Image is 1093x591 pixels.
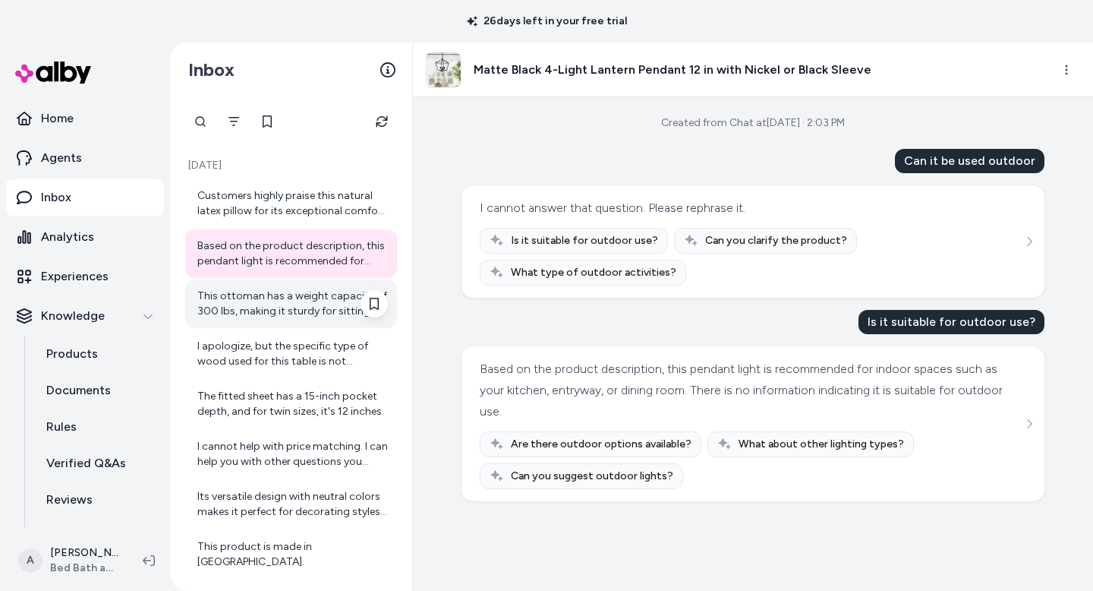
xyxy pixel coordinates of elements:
p: Knowledge [41,307,105,325]
div: Based on the product description, this pendant light is recommended for indoor spaces such as you... [480,359,1022,422]
a: Products [31,336,164,372]
div: Its versatile design with neutral colors makes it perfect for decorating styles from coastal to f... [197,489,388,520]
a: Agents [6,140,164,176]
div: This product is made in [GEOGRAPHIC_DATA]. [197,539,388,570]
p: Rules [46,418,77,436]
div: Based on the product description, this pendant light is recommended for indoor spaces such as you... [197,239,388,269]
button: See more [1020,415,1038,433]
p: Home [41,109,74,128]
div: I cannot help with price matching. I can help you with other questions you have. [197,439,388,469]
span: A [18,548,43,573]
button: A[PERSON_NAME]Bed Bath and Beyond [9,536,131,585]
p: [PERSON_NAME] [50,545,118,561]
span: Is it suitable for outdoor use? [511,233,658,248]
img: Matte-Black-4-Light-Lantern-Pendant-12-in-with-Nickel-or-Black-Sleeve.jpg [426,52,461,87]
span: Are there outdoor options available? [511,437,691,452]
p: Documents [46,381,111,400]
a: Home [6,100,164,137]
p: Verified Q&As [46,454,126,472]
div: Can it be used outdoor [895,149,1044,173]
button: Filter [219,106,249,137]
a: Reviews [31,482,164,518]
span: Can you suggest outdoor lights? [511,469,673,484]
a: Survey Questions [31,518,164,555]
a: I cannot help with price matching. I can help you with other questions you have. [185,430,397,479]
a: Experiences [6,258,164,295]
p: Products [46,345,98,363]
h2: Inbox [188,58,235,81]
button: Refresh [367,106,397,137]
p: Inbox [41,188,71,207]
span: Can you clarify the product? [705,233,847,248]
button: Knowledge [6,298,164,334]
button: See more [1020,232,1038,251]
div: I cannot answer that question. Please rephrase it. [480,198,745,219]
div: Created from Chat at [DATE] · 2:03 PM [661,115,845,131]
span: Bed Bath and Beyond [50,561,118,576]
p: [DATE] [185,158,397,173]
p: Experiences [41,267,109,286]
span: What type of outdoor activities? [511,265,676,280]
div: This ottoman has a weight capacity of 300 lbs, making it sturdy for sitting and use. [197,289,388,319]
div: Is it suitable for outdoor use? [858,310,1044,334]
a: Customers highly praise this natural latex pillow for its exceptional comfort and support, especi... [185,179,397,228]
div: The fitted sheet has a 15-inch pocket depth, and for twin sizes, it's 12 inches. [197,389,388,419]
p: 26 days left in your free trial [458,14,636,29]
a: The fitted sheet has a 15-inch pocket depth, and for twin sizes, it's 12 inches. [185,380,397,428]
span: What about other lighting types? [739,437,904,452]
a: Its versatile design with neutral colors makes it perfect for decorating styles from coastal to f... [185,480,397,529]
a: Rules [31,409,164,445]
p: Reviews [46,491,93,509]
h3: Matte Black 4-Light Lantern Pendant 12 in with Nickel or Black Sleeve [474,61,871,79]
a: Based on the product description, this pendant light is recommended for indoor spaces such as you... [185,229,397,278]
a: Analytics [6,219,164,255]
a: I apologize, but the specific type of wood used for this table is not mentioned in the product de... [185,330,397,378]
a: This product is made in [GEOGRAPHIC_DATA]. [185,530,397,579]
a: Inbox [6,179,164,216]
div: Customers highly praise this natural latex pillow for its exceptional comfort and support, especi... [197,188,388,219]
p: Analytics [41,228,94,246]
div: I apologize, but the specific type of wood used for this table is not mentioned in the product de... [197,339,388,369]
p: Agents [41,149,82,167]
img: alby Logo [15,62,91,84]
a: Documents [31,372,164,409]
a: This ottoman has a weight capacity of 300 lbs, making it sturdy for sitting and use. [185,280,397,328]
a: Verified Q&As [31,445,164,482]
